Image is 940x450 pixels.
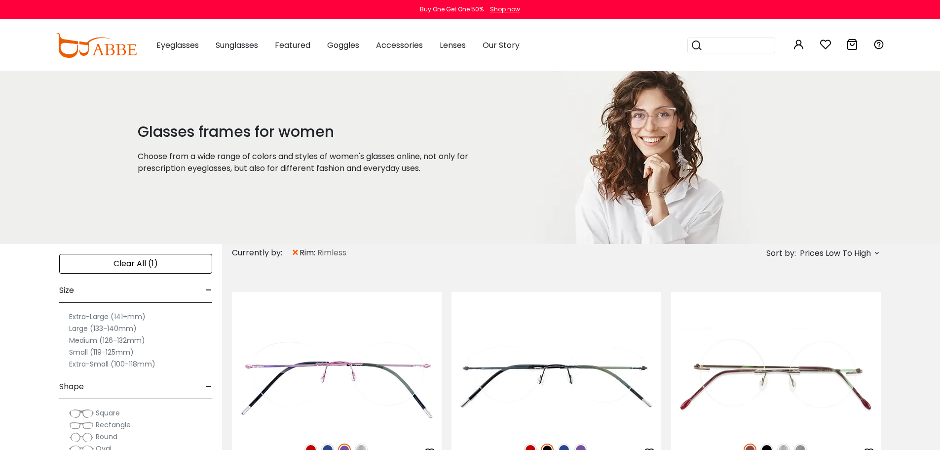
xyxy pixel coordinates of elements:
[275,40,310,51] span: Featured
[96,408,120,418] span: Square
[451,327,661,433] img: Black Huguenot - Metal ,Adjust Nose Pads
[56,33,137,58] img: abbeglasses.com
[138,123,497,141] h1: Glasses frames for women
[490,5,520,14] div: Shop now
[300,247,317,259] span: rim:
[69,346,134,358] label: Small (119-125mm)
[291,244,300,262] span: ×
[69,323,137,334] label: Large (133-140mm)
[69,432,94,442] img: Round.png
[96,432,117,442] span: Round
[59,375,84,399] span: Shape
[420,5,484,14] div: Buy One Get One 50%
[521,71,772,244] img: glasses frames for women
[69,334,145,346] label: Medium (126-132mm)
[206,375,212,399] span: -
[766,247,796,259] span: Sort by:
[216,40,258,51] span: Sunglasses
[376,40,423,51] span: Accessories
[69,420,94,430] img: Rectangle.png
[440,40,466,51] span: Lenses
[59,254,212,274] div: Clear All (1)
[671,327,881,433] img: Brown Hiawatha - Metal ,Adjust Nose Pads
[232,327,442,433] img: Purple Terrace Park - Metal ,Adjust Nose Pads
[156,40,199,51] span: Eyeglasses
[69,311,146,323] label: Extra-Large (141+mm)
[232,244,291,262] div: Currently by:
[327,40,359,51] span: Goggles
[317,247,346,259] span: Rimless
[483,40,520,51] span: Our Story
[69,358,155,370] label: Extra-Small (100-118mm)
[59,279,74,302] span: Size
[69,409,94,418] img: Square.png
[206,279,212,302] span: -
[96,420,131,430] span: Rectangle
[138,151,497,174] p: Choose from a wide range of colors and styles of women's glasses online, not only for prescriptio...
[800,245,871,262] span: Prices Low To High
[485,5,520,13] a: Shop now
